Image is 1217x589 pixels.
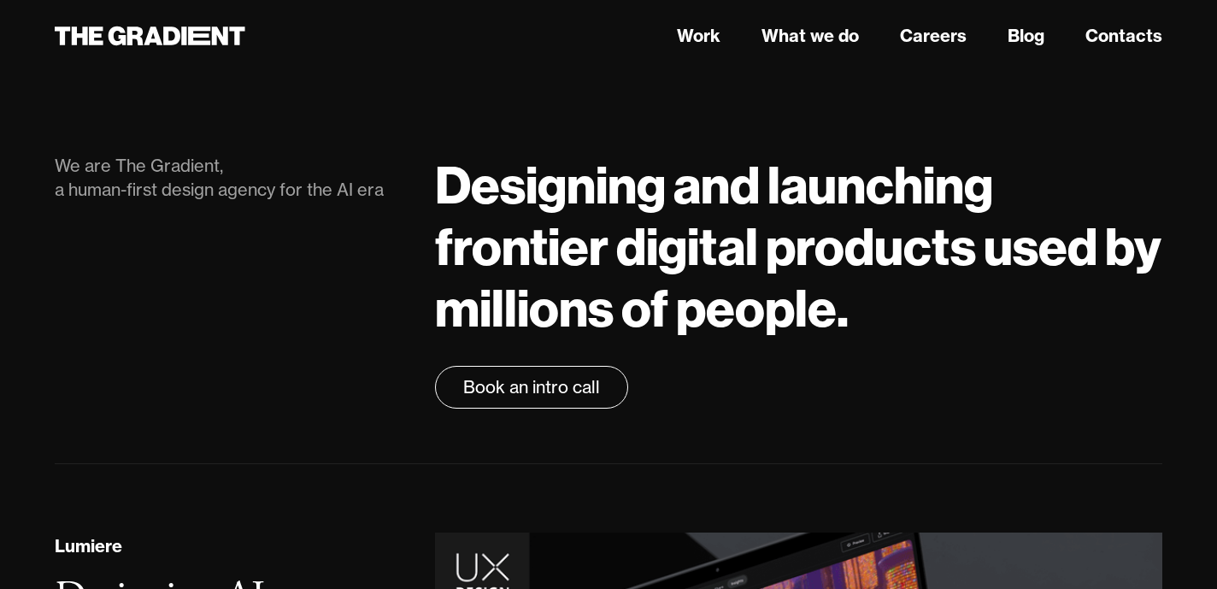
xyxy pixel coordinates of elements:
a: What we do [761,23,859,49]
a: Contacts [1085,23,1162,49]
a: Book an intro call [435,366,628,409]
h1: Designing and launching frontier digital products used by millions of people. [435,154,1162,339]
div: Lumiere [55,533,122,559]
a: Blog [1008,23,1044,49]
div: We are The Gradient, a human-first design agency for the AI era [55,154,401,202]
a: Work [677,23,720,49]
a: Careers [900,23,967,49]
